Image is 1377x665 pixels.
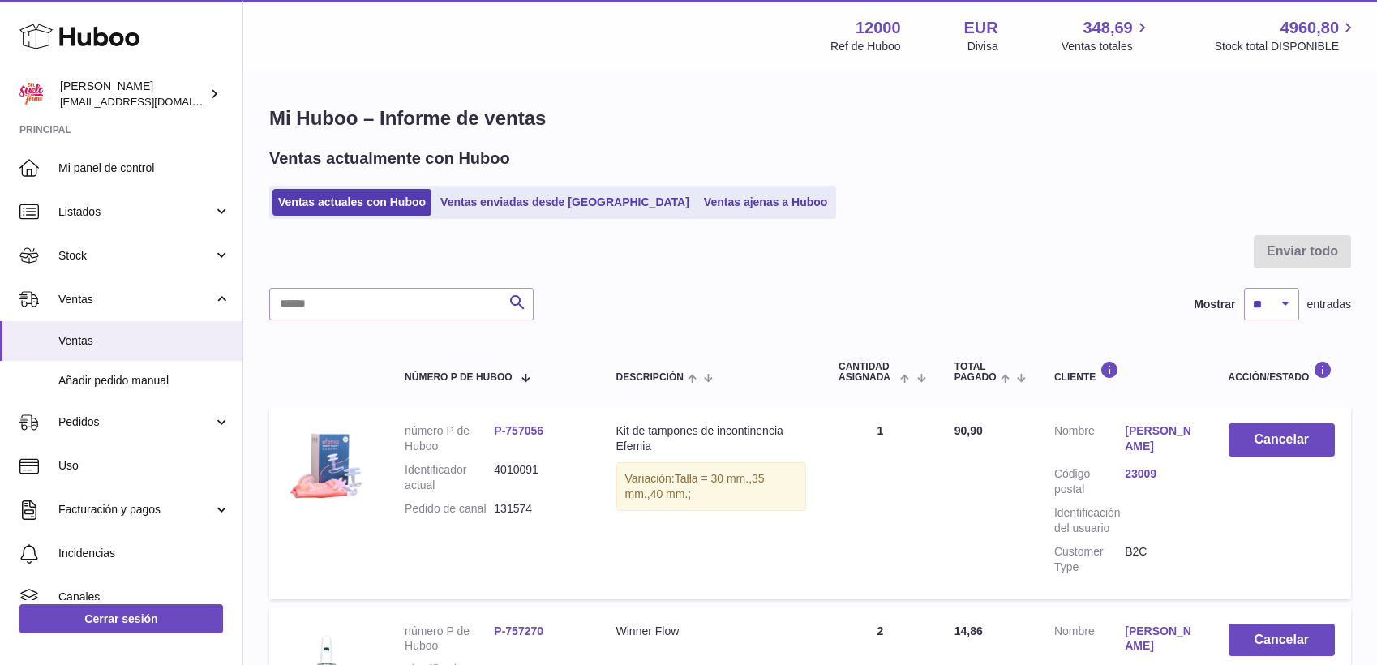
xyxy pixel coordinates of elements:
[58,248,213,264] span: Stock
[830,39,900,54] div: Ref de Huboo
[1054,624,1125,659] dt: Nombre
[19,82,44,106] img: mar@ensuelofirme.com
[272,189,431,216] a: Ventas actuales con Huboo
[60,79,206,109] div: [PERSON_NAME]
[494,624,543,637] a: P-757270
[60,95,238,108] span: [EMAIL_ADDRESS][DOMAIN_NAME]
[19,604,223,633] a: Cerrar sesión
[698,189,834,216] a: Ventas ajenas a Huboo
[405,462,494,493] dt: Identificador actual
[954,424,983,437] span: 90,90
[1215,17,1358,54] a: 4960,80 Stock total DISPONIBLE
[58,204,213,220] span: Listados
[616,372,684,383] span: Descripción
[494,462,583,493] dd: 4010091
[269,148,510,169] h2: Ventas actualmente con Huboo
[616,423,806,454] div: Kit de tampones de incontinencia Efemia
[435,189,695,216] a: Ventas enviadas desde [GEOGRAPHIC_DATA]
[405,501,494,517] dt: Pedido de canal
[58,458,230,474] span: Uso
[1229,624,1335,657] button: Cancelar
[1062,17,1152,54] a: 348,69 Ventas totales
[58,161,230,176] span: Mi panel de control
[58,590,230,605] span: Canales
[58,333,230,349] span: Ventas
[1125,466,1195,482] a: 23009
[1215,39,1358,54] span: Stock total DISPONIBLE
[58,292,213,307] span: Ventas
[494,501,583,517] dd: 131574
[964,17,998,39] strong: EUR
[58,414,213,430] span: Pedidos
[1054,423,1125,458] dt: Nombre
[616,624,806,639] div: Winner Flow
[405,372,512,383] span: número P de Huboo
[625,472,765,500] span: Talla = 30 mm.,35 mm.,40 mm.;
[405,624,494,654] dt: número P de Huboo
[269,105,1351,131] h1: Mi Huboo – Informe de ventas
[1125,624,1195,654] a: [PERSON_NAME]
[1054,544,1125,575] dt: Customer Type
[58,373,230,388] span: Añadir pedido manual
[1054,505,1125,536] dt: Identificación del usuario
[405,423,494,454] dt: número P de Huboo
[1307,297,1351,312] span: entradas
[1125,544,1195,575] dd: B2C
[1194,297,1235,312] label: Mostrar
[856,17,901,39] strong: 12000
[1054,466,1125,497] dt: Código postal
[1083,17,1133,39] span: 348,69
[967,39,998,54] div: Divisa
[839,362,896,383] span: Cantidad ASIGNADA
[1054,361,1196,383] div: Cliente
[1229,361,1335,383] div: Acción/Estado
[954,624,983,637] span: 14,86
[1229,423,1335,457] button: Cancelar
[285,423,367,504] img: Efemia-kit-3-tamanos-tampon-incontinencia-urinaria-paraguas-vaginal.jpg
[58,502,213,517] span: Facturación y pagos
[616,462,806,511] div: Variación:
[954,362,997,383] span: Total pagado
[822,407,938,598] td: 1
[1280,17,1339,39] span: 4960,80
[1062,39,1152,54] span: Ventas totales
[58,546,230,561] span: Incidencias
[494,424,543,437] a: P-757056
[1125,423,1195,454] a: [PERSON_NAME]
